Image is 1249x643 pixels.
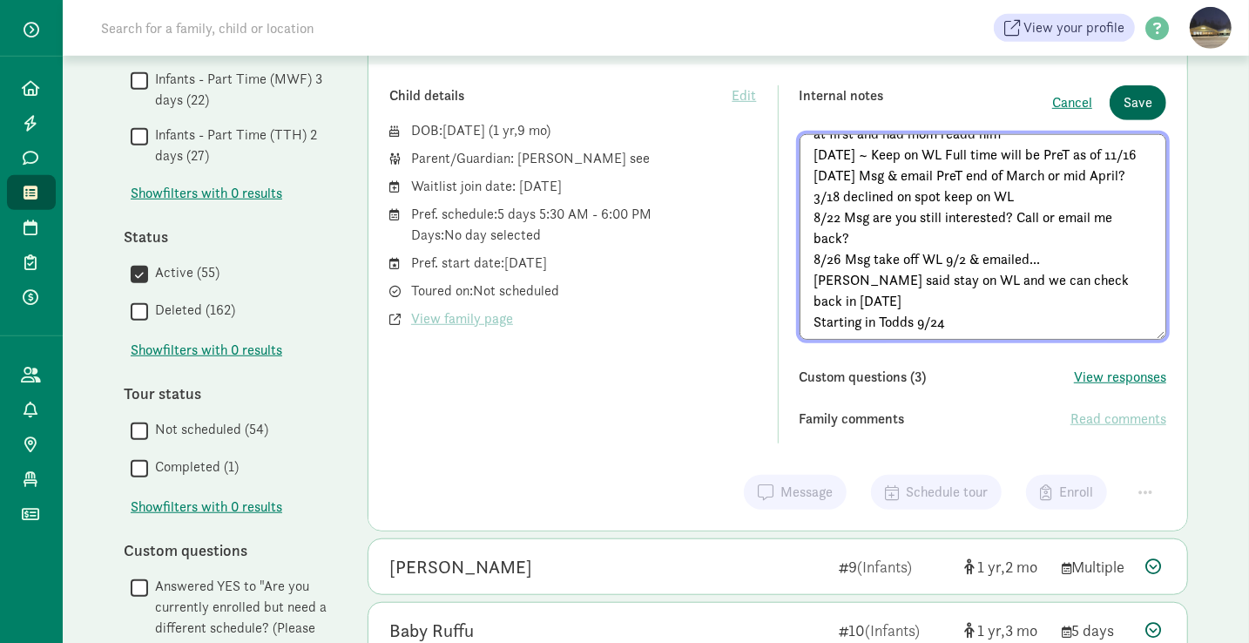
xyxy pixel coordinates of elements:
div: Custom questions (3) [800,367,1075,388]
div: Family comments [800,409,1071,430]
div: Pref. start date: [DATE] [411,253,757,274]
span: (Infants) [865,620,920,640]
span: Save [1124,92,1152,113]
div: Child details [389,85,733,106]
label: Infants - Part Time (MWF) 3 days (22) [148,69,333,111]
button: Save [1110,85,1166,120]
div: 9 [839,555,950,579]
div: Internal notes [800,85,1053,120]
span: [DATE] [442,121,485,139]
span: (Infants) [857,557,912,577]
div: Parent/Guardian: [PERSON_NAME] see [411,148,757,169]
span: 1 [493,121,517,139]
button: Showfilters with 0 results [131,497,282,518]
div: Toured on: Not scheduled [411,281,757,301]
button: Enroll [1026,475,1107,510]
span: Enroll [1059,482,1093,503]
div: [object Object] [964,555,1048,579]
span: Read comments [1070,409,1166,430]
button: Showfilters with 0 results [131,183,282,204]
div: Multiple [1062,555,1131,579]
div: [object Object] [964,619,1048,642]
label: Not scheduled (54) [148,419,268,440]
span: 2 [1005,557,1037,577]
span: Show filters with 0 results [131,183,282,204]
span: 9 [517,121,546,139]
span: Edit [733,85,757,106]
label: Infants - Part Time (TTH) 2 days (27) [148,125,333,166]
button: Showfilters with 0 results [131,340,282,361]
span: 3 [1005,620,1037,640]
iframe: Chat Widget [1162,559,1249,643]
label: Deleted (162) [148,300,235,321]
span: Show filters with 0 results [131,497,282,518]
a: View your profile [994,14,1135,42]
div: Pref. schedule: 5 days 5:30 AM - 6:00 PM Days: No day selected [411,204,757,246]
span: Show filters with 0 results [131,340,282,361]
div: 5 days [1062,619,1131,642]
div: 10 [839,619,950,642]
button: View responses [1074,367,1166,388]
label: Active (55) [148,262,219,283]
div: Custom questions [124,538,333,562]
span: Schedule tour [906,482,988,503]
span: Message [780,482,833,503]
div: Tour status [124,382,333,405]
div: Nora Sauter [389,553,532,581]
span: 1 [977,557,1005,577]
button: Schedule tour [871,475,1002,510]
span: View your profile [1023,17,1124,38]
button: Cancel [1052,92,1092,113]
div: Status [124,225,333,248]
span: 1 [977,620,1005,640]
span: View family page [411,308,513,329]
button: Message [744,475,847,510]
input: Search for a family, child or location [91,10,579,45]
div: Waitlist join date: [DATE] [411,176,757,197]
label: Completed (1) [148,457,239,477]
div: DOB: ( ) [411,120,757,141]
